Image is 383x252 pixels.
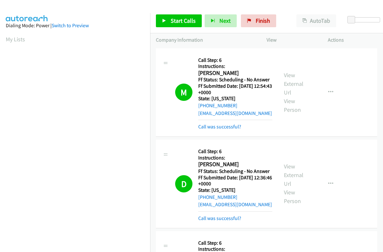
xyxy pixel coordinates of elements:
[198,194,237,200] a: [PHONE_NUMBER]
[198,175,272,187] h5: Ff Submitted Date: [DATE] 12:36:46 +0000
[6,36,25,43] a: My Lists
[198,102,237,109] a: [PHONE_NUMBER]
[198,161,269,168] h2: [PERSON_NAME]
[351,17,380,22] div: Delay between calls (in seconds)
[198,168,272,175] h5: Ff Status: Scheduling - No Answer
[198,57,272,63] h5: Call Step: 6
[156,14,202,27] a: Start Calls
[284,97,301,113] a: View Person
[175,175,192,192] h1: D
[175,84,192,101] h1: M
[198,95,272,102] h5: State: [US_STATE]
[284,71,303,96] a: View External Url
[198,215,241,221] a: Call was successful?
[6,22,144,29] div: Dialing Mode: Power |
[267,36,316,44] p: View
[198,110,272,116] a: [EMAIL_ADDRESS][DOMAIN_NAME]
[284,163,303,187] a: View External Url
[364,101,383,151] iframe: Resource Center
[52,22,89,28] a: Switch to Preview
[198,187,272,193] h5: State: [US_STATE]
[198,69,269,77] h2: [PERSON_NAME]
[156,36,255,44] p: Company Information
[198,201,272,207] a: [EMAIL_ADDRESS][DOMAIN_NAME]
[198,148,272,155] h5: Call Step: 6
[205,14,237,27] button: Next
[241,14,276,27] a: Finish
[328,36,378,44] p: Actions
[296,14,336,27] button: AutoTab
[198,63,272,69] h5: Instructions:
[284,189,301,205] a: View Person
[219,17,231,24] span: Next
[256,17,270,24] span: Finish
[198,124,241,130] a: Call was successful?
[171,17,196,24] span: Start Calls
[198,77,272,83] h5: Ff Status: Scheduling - No Answer
[198,240,272,246] h5: Call Step: 6
[198,155,272,161] h5: Instructions:
[198,83,272,95] h5: Ff Submitted Date: [DATE] 12:54:43 +0000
